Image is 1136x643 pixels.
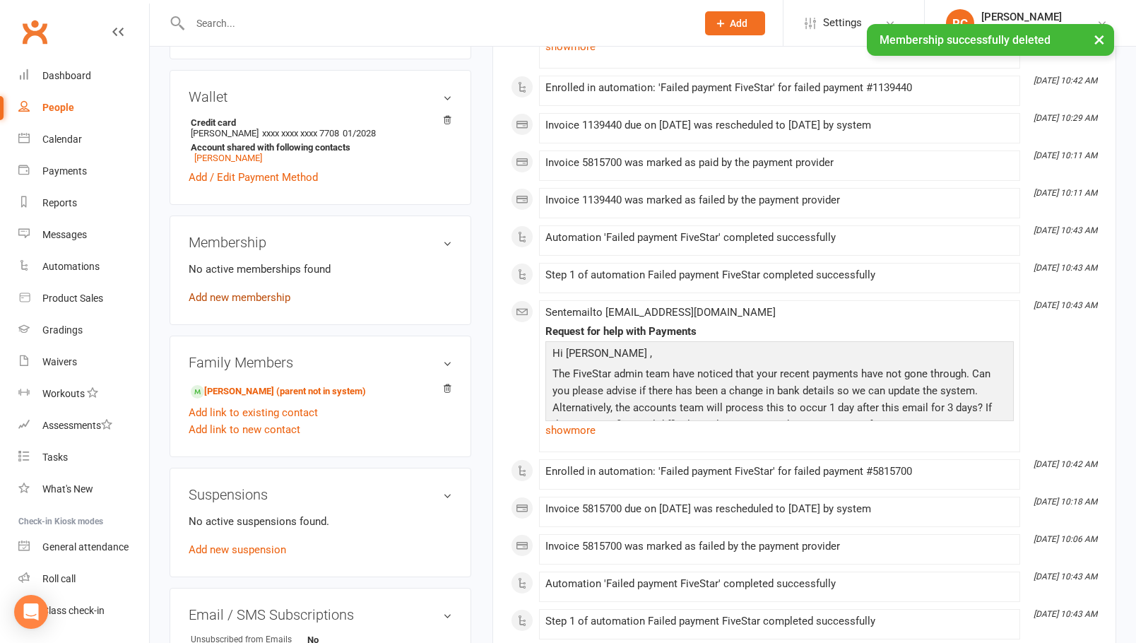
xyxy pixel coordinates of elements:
a: Add new membership [189,291,290,304]
div: Assessments [42,420,112,431]
span: Add [730,18,747,29]
div: Roll call [42,573,76,584]
i: [DATE] 10:43 AM [1034,225,1097,235]
a: Add new suspension [189,543,286,556]
div: Reports [42,197,77,208]
div: RC [946,9,974,37]
i: [DATE] 10:43 AM [1034,609,1097,619]
p: Hi [PERSON_NAME] , [549,345,1010,365]
div: Step 1 of automation Failed payment FiveStar completed successfully [545,615,1014,627]
a: Tasks [18,442,149,473]
div: Invoice 5815700 was marked as paid by the payment provider [545,157,1014,169]
div: Workouts [42,388,85,399]
a: People [18,92,149,124]
button: × [1087,24,1112,54]
div: Automations [42,261,100,272]
div: Membership successfully deleted [867,24,1114,56]
strong: Credit card [191,117,445,128]
div: Product Sales [42,293,103,304]
div: Invoice 5815700 was marked as failed by the payment provider [545,541,1014,553]
h3: Family Members [189,355,452,370]
a: Add link to existing contact [189,404,318,421]
input: Search... [186,13,687,33]
i: [DATE] 10:43 AM [1034,572,1097,582]
div: Messages [42,229,87,240]
div: Enrolled in automation: 'Failed payment FiveStar' for failed payment #5815700 [545,466,1014,478]
div: FiveStar Martial Arts [981,23,1071,36]
h3: Wallet [189,89,452,105]
i: [DATE] 10:43 AM [1034,300,1097,310]
div: Request for help with Payments [545,326,1014,338]
div: People [42,102,74,113]
p: No active memberships found [189,261,452,278]
span: xxxx xxxx xxxx 7708 [262,128,339,138]
div: Dashboard [42,70,91,81]
a: Roll call [18,563,149,595]
i: [DATE] 10:06 AM [1034,534,1097,544]
p: No active suspensions found. [189,513,452,530]
div: Invoice 5815700 due on [DATE] was rescheduled to [DATE] by system [545,503,1014,515]
div: Step 1 of automation Failed payment FiveStar completed successfully [545,269,1014,281]
div: Payments [42,165,87,177]
a: [PERSON_NAME] [194,153,262,163]
a: Gradings [18,314,149,346]
i: [DATE] 10:11 AM [1034,151,1097,160]
a: Calendar [18,124,149,155]
a: Payments [18,155,149,187]
a: show more [545,420,1014,440]
a: Dashboard [18,60,149,92]
div: Open Intercom Messenger [14,595,48,629]
h3: Email / SMS Subscriptions [189,607,452,623]
a: Class kiosk mode [18,595,149,627]
div: Invoice 1139440 due on [DATE] was rescheduled to [DATE] by system [545,119,1014,131]
a: Clubworx [17,14,52,49]
strong: Account shared with following contacts [191,142,445,153]
div: Class check-in [42,605,105,616]
i: [DATE] 10:18 AM [1034,497,1097,507]
div: Calendar [42,134,82,145]
div: General attendance [42,541,129,553]
div: Waivers [42,356,77,367]
div: Automation 'Failed payment FiveStar' completed successfully [545,578,1014,590]
i: [DATE] 10:29 AM [1034,113,1097,123]
div: Tasks [42,452,68,463]
p: The FiveStar admin team have noticed that your recent payments have not gone through. Can you ple... [549,365,1010,437]
div: Gradings [42,324,83,336]
i: [DATE] 10:42 AM [1034,76,1097,85]
span: Sent email to [EMAIL_ADDRESS][DOMAIN_NAME] [545,306,776,319]
a: Workouts [18,378,149,410]
button: Add [705,11,765,35]
h3: Membership [189,235,452,250]
div: What's New [42,483,93,495]
a: Waivers [18,346,149,378]
i: [DATE] 10:42 AM [1034,459,1097,469]
a: Add link to new contact [189,421,300,438]
div: Invoice 1139440 was marked as failed by the payment provider [545,194,1014,206]
div: Automation 'Failed payment FiveStar' completed successfully [545,232,1014,244]
a: General attendance kiosk mode [18,531,149,563]
i: [DATE] 10:43 AM [1034,263,1097,273]
a: [PERSON_NAME] (parent not in system) [191,384,366,399]
a: Messages [18,219,149,251]
a: What's New [18,473,149,505]
a: Automations [18,251,149,283]
li: [PERSON_NAME] [189,115,452,165]
span: 01/2028 [343,128,376,138]
a: Assessments [18,410,149,442]
div: Enrolled in automation: 'Failed payment FiveStar' for failed payment #1139440 [545,82,1014,94]
a: Add / Edit Payment Method [189,169,318,186]
span: Settings [823,7,862,39]
a: Product Sales [18,283,149,314]
a: Reports [18,187,149,219]
i: [DATE] 10:11 AM [1034,188,1097,198]
div: [PERSON_NAME] [981,11,1071,23]
h3: Suspensions [189,487,452,502]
